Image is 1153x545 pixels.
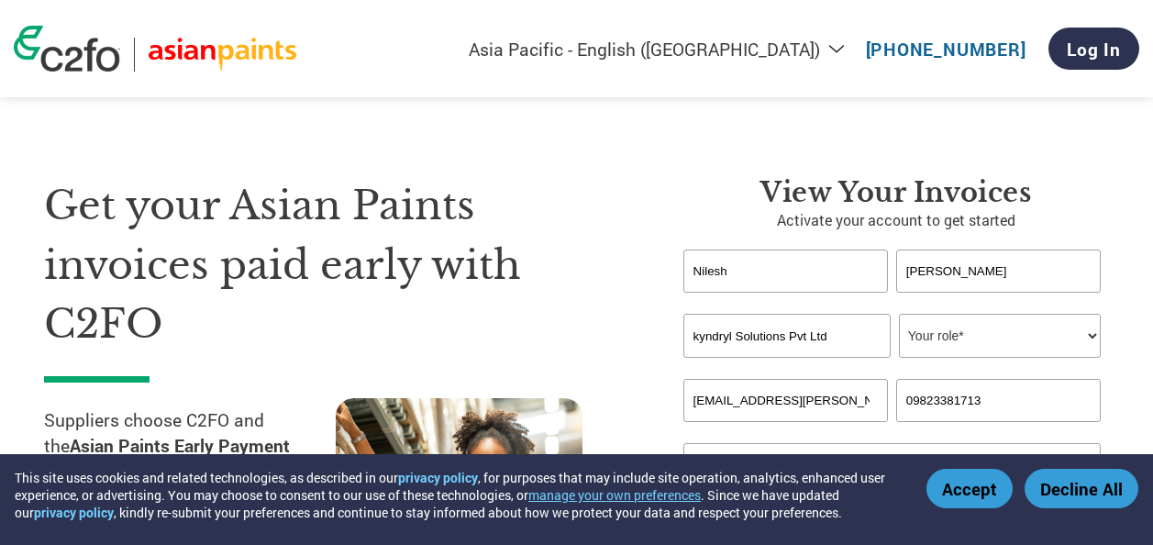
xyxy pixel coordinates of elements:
[683,314,891,358] input: Your company name*
[149,38,296,72] img: Asian Paints
[1025,469,1138,508] button: Decline All
[899,314,1101,358] select: Title/Role
[683,209,1109,231] p: Activate your account to get started
[528,486,701,504] button: manage your own preferences
[14,26,120,72] img: c2fo logo
[926,469,1013,508] button: Accept
[896,424,1101,436] div: Inavlid Phone Number
[683,176,1109,209] h3: View your invoices
[1048,28,1139,70] a: Log In
[44,434,290,484] strong: Asian Paints Early Payment Programme
[896,295,1101,306] div: Invalid last name or last name is too long
[683,424,888,436] div: Inavlid Email Address
[398,469,478,486] a: privacy policy
[15,469,900,521] div: This site uses cookies and related technologies, as described in our , for purposes that may incl...
[683,295,888,306] div: Invalid first name or first name is too long
[683,360,1101,372] div: Invalid company name or company name is too long
[683,250,888,293] input: First Name*
[866,38,1026,61] a: [PHONE_NUMBER]
[683,379,888,422] input: Invalid Email format
[896,379,1101,422] input: Phone*
[896,250,1101,293] input: Last Name*
[44,176,628,354] h1: Get your Asian Paints invoices paid early with C2FO
[34,504,114,521] a: privacy policy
